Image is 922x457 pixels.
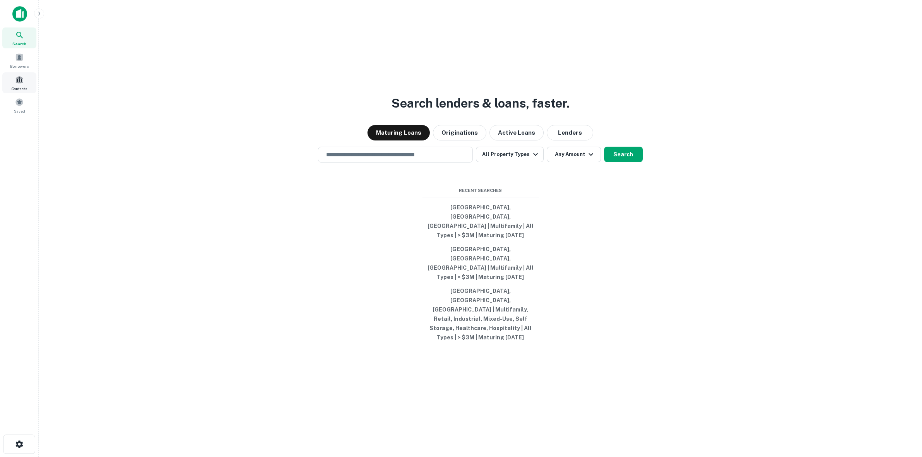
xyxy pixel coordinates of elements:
[883,395,922,432] iframe: Chat Widget
[12,86,27,92] span: Contacts
[422,200,539,242] button: [GEOGRAPHIC_DATA], [GEOGRAPHIC_DATA], [GEOGRAPHIC_DATA] | Multifamily | All Types | > $3M | Matur...
[367,125,430,140] button: Maturing Loans
[2,50,36,71] a: Borrowers
[422,187,539,194] span: Recent Searches
[433,125,486,140] button: Originations
[10,63,29,69] span: Borrowers
[547,125,593,140] button: Lenders
[422,284,539,344] button: [GEOGRAPHIC_DATA], [GEOGRAPHIC_DATA], [GEOGRAPHIC_DATA] | Multifamily, Retail, Industrial, Mixed-...
[489,125,544,140] button: Active Loans
[476,147,543,162] button: All Property Types
[391,94,570,113] h3: Search lenders & loans, faster.
[14,108,25,114] span: Saved
[604,147,643,162] button: Search
[2,95,36,116] a: Saved
[422,242,539,284] button: [GEOGRAPHIC_DATA], [GEOGRAPHIC_DATA], [GEOGRAPHIC_DATA] | Multifamily | All Types | > $3M | Matur...
[2,27,36,48] a: Search
[547,147,601,162] button: Any Amount
[12,6,27,22] img: capitalize-icon.png
[12,41,26,47] span: Search
[2,72,36,93] a: Contacts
